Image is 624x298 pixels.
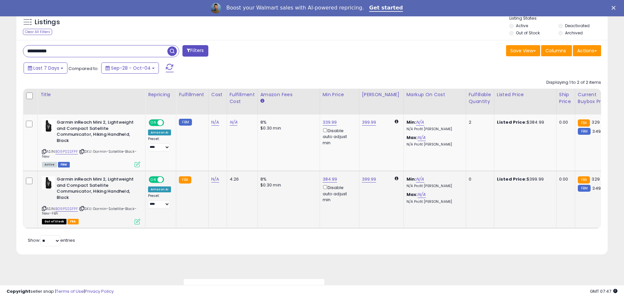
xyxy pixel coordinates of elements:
[559,91,572,105] div: Ship Price
[260,176,315,182] div: 8%
[407,91,463,98] div: Markup on Cost
[407,176,416,182] b: Min:
[362,119,376,126] a: 399.99
[546,79,601,86] div: Displaying 1 to 2 of 2 items
[578,91,612,105] div: Current Buybox Price
[592,176,599,182] span: 329
[179,91,205,98] div: Fulfillment
[24,62,67,74] button: Last 7 Days
[612,6,618,10] div: Close
[578,185,591,192] small: FBM
[55,149,78,154] a: B09PSSSFPF
[111,65,151,71] span: Sep-28 - Oct-04
[506,45,540,56] button: Save View
[55,206,78,212] a: B09PSSSFPF
[407,142,461,147] p: N/A Profit [PERSON_NAME]
[23,29,52,35] div: Clear All Filters
[592,185,600,191] span: 349
[323,184,354,203] div: Disable auto adjust min
[407,119,416,125] b: Min:
[148,130,171,135] div: Amazon AI
[28,237,75,243] span: Show: entries
[578,176,590,184] small: FBA
[260,182,315,188] div: $0.30 min
[469,176,489,182] div: 0
[407,200,461,204] p: N/A Profit [PERSON_NAME]
[404,89,466,114] th: The percentage added to the cost of goods (COGS) that forms the calculator for Min & Max prices.
[559,119,570,125] div: 0.00
[260,91,317,98] div: Amazon Fees
[407,191,418,198] b: Max:
[260,98,264,104] small: Amazon Fees.
[497,176,551,182] div: $399.99
[148,91,173,98] div: Repricing
[418,134,425,141] a: N/A
[323,119,337,126] a: 339.99
[578,128,591,135] small: FBM
[148,194,171,208] div: Preset:
[148,137,171,151] div: Preset:
[559,176,570,182] div: 0.00
[497,119,551,125] div: $384.99
[211,176,219,183] a: N/A
[179,119,192,126] small: FBM
[42,162,57,167] span: All listings currently available for purchase on Amazon
[57,119,136,145] b: Garmin inReach Mini 2, Lightweight and Compact Satellite Communicator, Hiking Handheld, Black
[260,125,315,131] div: $0.30 min
[565,30,583,36] label: Archived
[407,134,418,141] b: Max:
[516,30,540,36] label: Out of Stock
[416,176,424,183] a: N/A
[42,206,137,216] span: | SKU: Garmin-Satellite-Black-New-FBA
[67,219,79,224] span: FBA
[362,91,401,98] div: [PERSON_NAME]
[211,3,221,13] img: Profile image for Adrian
[42,219,66,224] span: All listings that are currently out of stock and unavailable for purchase on Amazon
[148,186,171,192] div: Amazon AI
[211,119,219,126] a: N/A
[407,127,461,131] p: N/A Profit [PERSON_NAME]
[230,91,255,105] div: Fulfillment Cost
[42,176,140,223] div: ASIN:
[230,119,237,126] a: N/A
[179,176,191,184] small: FBA
[369,5,403,12] a: Get started
[418,191,425,198] a: N/A
[163,120,174,126] span: OFF
[260,119,315,125] div: 8%
[497,91,554,98] div: Listed Price
[57,176,136,202] b: Garmin inReach Mini 2, Lightweight and Compact Satellite Communicator, Hiking Handheld, Black
[509,15,608,22] p: Listing States:
[163,177,174,183] span: OFF
[33,65,59,71] span: Last 7 Days
[182,45,208,57] button: Filters
[42,149,137,159] span: | SKU: Garmin-Satellite-Black-New
[149,120,158,126] span: ON
[545,47,566,54] span: Columns
[68,65,99,72] span: Compared to:
[516,23,528,28] label: Active
[323,176,337,183] a: 384.99
[497,119,527,125] b: Listed Price:
[541,45,572,56] button: Columns
[40,91,142,98] div: Title
[416,119,424,126] a: N/A
[58,162,70,167] span: FBM
[469,119,489,125] div: 2
[407,184,461,188] p: N/A Profit [PERSON_NAME]
[230,176,253,182] div: 4.26
[226,5,364,11] div: Boost your Walmart sales with AI-powered repricing.
[211,91,224,98] div: Cost
[42,176,55,189] img: 3121miBZSaL._SL40_.jpg
[101,62,159,74] button: Sep-28 - Oct-04
[565,23,590,28] label: Deactivated
[35,18,60,27] h5: Listings
[592,119,599,125] span: 329
[469,91,491,105] div: Fulfillable Quantity
[578,119,590,127] small: FBA
[497,176,527,182] b: Listed Price:
[362,176,376,183] a: 399.99
[42,119,140,167] div: ASIN:
[323,127,354,146] div: Disable auto adjust min
[149,177,158,183] span: ON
